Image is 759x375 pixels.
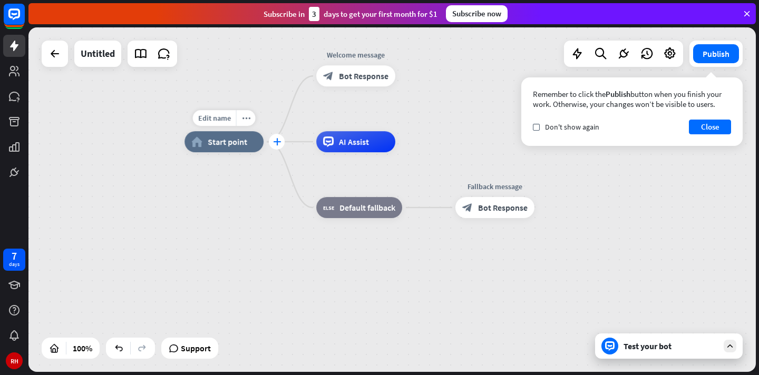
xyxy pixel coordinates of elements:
[693,44,739,63] button: Publish
[3,249,25,271] a: 7 days
[462,202,473,213] i: block_bot_response
[309,7,319,21] div: 3
[689,120,731,134] button: Close
[606,89,630,99] span: Publish
[323,71,334,81] i: block_bot_response
[8,4,40,36] button: Open LiveChat chat widget
[6,352,23,369] div: RH
[545,122,599,132] span: Don't show again
[446,5,508,22] div: Subscribe now
[12,251,17,261] div: 7
[339,71,388,81] span: Bot Response
[533,89,731,109] div: Remember to click the button when you finish your work. Otherwise, your changes won’t be visible ...
[81,41,115,67] div: Untitled
[242,114,250,122] i: more_horiz
[181,340,211,357] span: Support
[323,202,334,213] i: block_fallback
[478,202,528,213] span: Bot Response
[208,136,247,147] span: Start point
[308,50,403,60] div: Welcome message
[447,181,542,192] div: Fallback message
[273,138,281,145] i: plus
[198,113,231,123] span: Edit name
[9,261,20,268] div: days
[624,341,718,351] div: Test your bot
[264,7,437,21] div: Subscribe in days to get your first month for $1
[339,202,395,213] span: Default fallback
[191,136,202,147] i: home_2
[70,340,95,357] div: 100%
[339,136,369,147] span: AI Assist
